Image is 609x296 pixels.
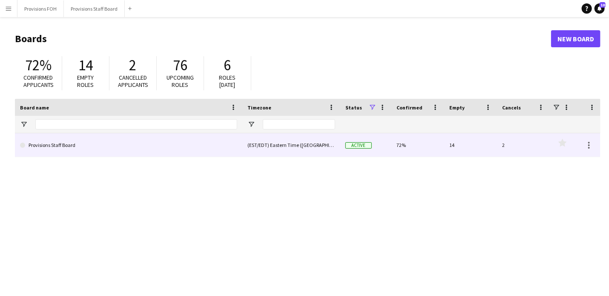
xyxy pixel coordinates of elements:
[15,32,551,45] h1: Boards
[129,56,137,75] span: 2
[497,133,550,157] div: 2
[444,133,497,157] div: 14
[263,119,335,129] input: Timezone Filter Input
[247,121,255,128] button: Open Filter Menu
[17,0,64,17] button: Provisions FOH
[78,74,94,89] span: Empty roles
[224,56,231,75] span: 6
[345,104,362,111] span: Status
[25,56,52,75] span: 72%
[551,30,600,47] a: New Board
[20,133,237,157] a: Provisions Staff Board
[242,133,340,157] div: (EST/EDT) Eastern Time ([GEOGRAPHIC_DATA] & [GEOGRAPHIC_DATA])
[247,104,271,111] span: Timezone
[449,104,465,111] span: Empty
[502,104,521,111] span: Cancels
[173,56,187,75] span: 76
[345,142,372,149] span: Active
[595,3,605,14] a: 10
[118,74,148,89] span: Cancelled applicants
[78,56,93,75] span: 14
[20,121,28,128] button: Open Filter Menu
[35,119,237,129] input: Board name Filter Input
[64,0,125,17] button: Provisions Staff Board
[600,2,606,8] span: 10
[23,74,54,89] span: Confirmed applicants
[20,104,49,111] span: Board name
[391,133,444,157] div: 72%
[219,74,236,89] span: Roles [DATE]
[396,104,422,111] span: Confirmed
[167,74,194,89] span: Upcoming roles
